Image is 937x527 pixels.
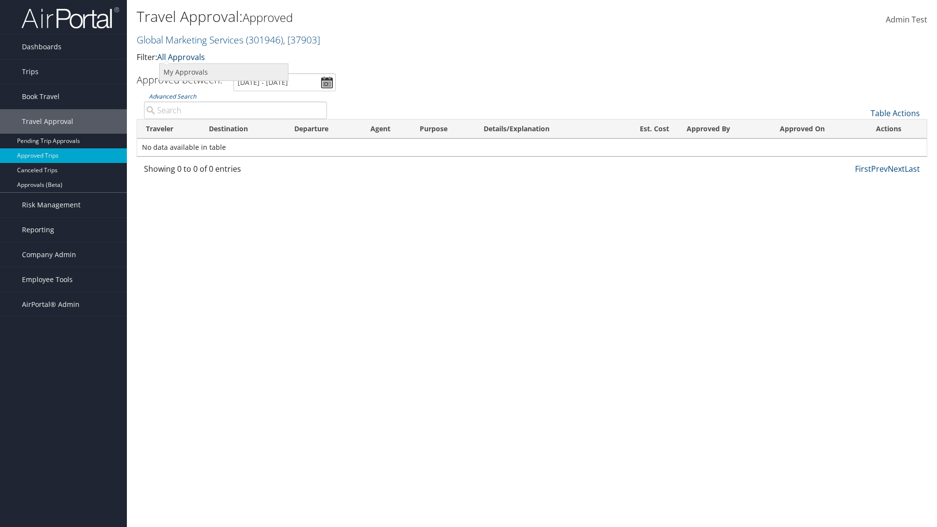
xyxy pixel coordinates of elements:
small: Approved [243,9,293,25]
a: My Approvals [160,64,288,81]
th: Approved By: activate to sort column ascending [678,120,772,139]
a: Prev [871,163,888,174]
th: Details/Explanation [475,120,611,139]
span: Trips [22,60,39,84]
span: Dashboards [22,35,61,59]
a: Table Actions [871,108,920,119]
span: Admin Test [886,14,927,25]
a: First [855,163,871,174]
h3: Approved between: [137,73,223,86]
a: Last [905,163,920,174]
th: Agent [362,120,411,139]
div: Showing 0 to 0 of 0 entries [144,163,327,180]
span: AirPortal® Admin [22,292,80,317]
h1: Travel Approval: [137,6,664,27]
span: Reporting [22,218,54,242]
td: No data available in table [137,139,927,156]
th: Departure: activate to sort column ascending [285,120,362,139]
span: Company Admin [22,243,76,267]
img: airportal-logo.png [21,6,119,29]
th: Purpose [411,120,474,139]
a: All Approvals [157,52,205,62]
input: [DATE] - [DATE] [233,73,336,91]
span: ( 301946 ) [246,33,283,46]
a: Next [888,163,905,174]
span: Risk Management [22,193,81,217]
th: Est. Cost: activate to sort column ascending [611,120,678,139]
a: Advanced Search [149,92,196,101]
input: Advanced Search [144,101,327,119]
span: , [ 37903 ] [283,33,320,46]
p: Filter: [137,51,664,64]
span: Travel Approval [22,109,73,134]
th: Traveler: activate to sort column ascending [137,120,200,139]
th: Approved On: activate to sort column ascending [771,120,867,139]
span: Employee Tools [22,267,73,292]
th: Actions [867,120,927,139]
a: Global Marketing Services [137,33,320,46]
a: Admin Test [886,5,927,35]
th: Destination: activate to sort column ascending [200,120,285,139]
span: Book Travel [22,84,60,109]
